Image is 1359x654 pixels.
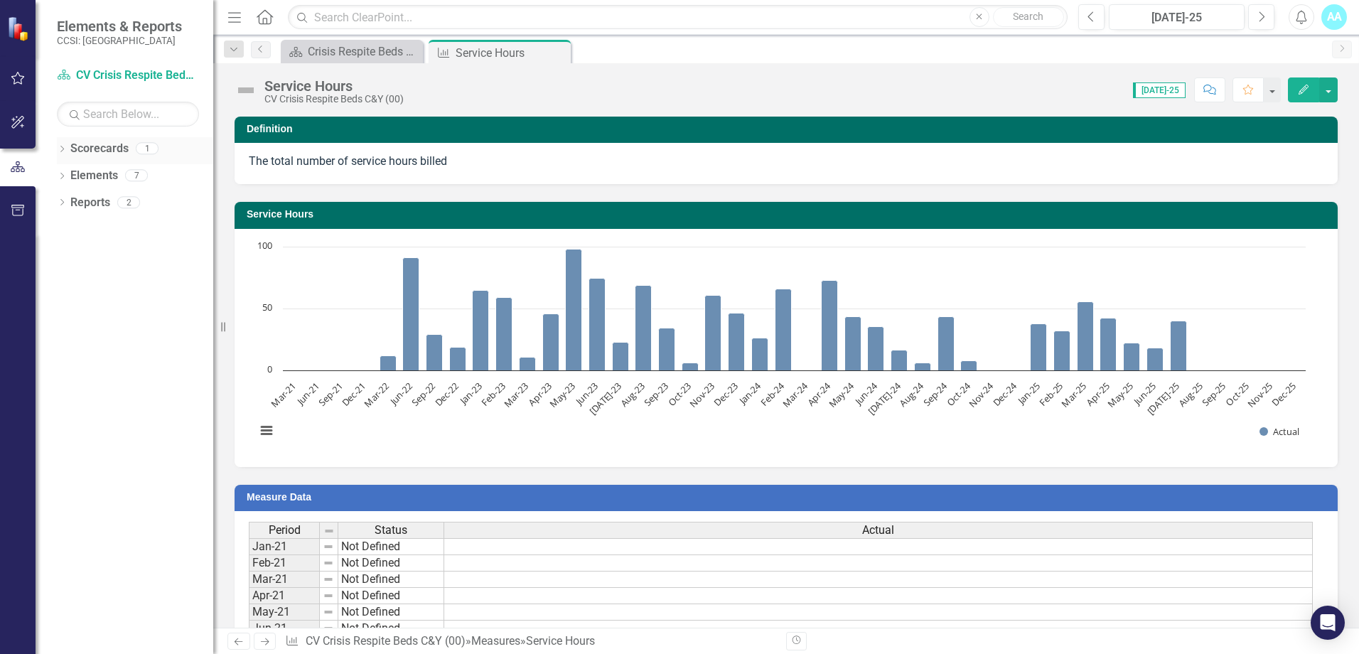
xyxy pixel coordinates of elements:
td: May-21 [249,604,320,621]
a: CV Crisis Respite Beds C&Y (00) [57,68,199,84]
span: Status [375,524,407,537]
text: Nov-23 [687,380,716,409]
path: Apr-23, 45.59. Actual. [543,313,559,370]
text: 100 [257,239,272,252]
a: Elements [70,168,118,184]
path: Aug-23, 68.69. Actual. [635,285,652,370]
path: Sep-24, 43.36. Actual. [938,316,955,370]
span: Elements & Reports [57,18,182,35]
text: Apr-23 [525,380,554,408]
text: Mar-23 [501,380,531,409]
text: Oct-25 [1223,380,1252,408]
img: Not Defined [235,79,257,102]
path: Mar-23, 10.83. Actual. [520,357,536,370]
td: Apr-21 [249,588,320,604]
path: Jun-23, 74.27. Actual. [589,278,606,370]
path: Jun-25, 18.12. Actual. [1147,348,1164,370]
button: View chart menu, Chart [257,421,276,441]
text: Aug-25 [1176,380,1205,409]
td: Not Defined [338,588,444,604]
path: May-23, 97.84. Actual. [566,249,582,370]
text: May-23 [547,380,577,410]
button: Search [993,7,1064,27]
td: Jan-21 [249,538,320,555]
path: Aug-24, 6.3. Actual. [915,363,931,370]
text: Jan-25 [1014,380,1043,408]
h3: Measure Data [247,492,1331,503]
text: Jun-25 [1130,380,1159,408]
text: 50 [262,301,272,313]
div: 1 [136,143,159,155]
text: Oct-24 [944,379,973,408]
input: Search ClearPoint... [288,5,1068,30]
div: » » [285,633,775,650]
text: Nov-25 [1245,380,1274,409]
td: Not Defined [338,621,444,637]
path: Sep-23, 34.36. Actual. [659,328,675,370]
text: Apr-24 [805,379,834,408]
path: Apr-25, 42.04. Actual. [1100,318,1117,370]
text: Aug-23 [618,380,648,409]
text: Dec-25 [1269,380,1298,409]
path: Dec-22, 18.41. Actual. [450,347,466,370]
path: Feb-24, 65.75. Actual. [775,289,792,370]
a: Crisis Respite Beds C&Y Landing Page [284,43,419,60]
text: [DATE]-23 [586,380,624,417]
text: Sep-24 [920,379,950,409]
text: Jun-24 [851,379,880,408]
path: Oct-24, 7.64. Actual. [961,360,977,370]
text: Feb-25 [1036,380,1065,409]
text: May-24 [826,379,857,410]
path: Jan-25, 37.78. Actual. [1031,323,1047,370]
path: Mar-22, 11.84. Actual. [380,355,397,370]
path: Jul-23, 22.92. Actual. [613,342,629,370]
path: Jun-24, 35.32. Actual. [868,326,884,370]
text: May-25 [1105,380,1135,410]
img: 8DAGhfEEPCf229AAAAAElFTkSuQmCC [323,574,334,585]
div: Open Intercom Messenger [1311,606,1345,640]
path: Nov-23, 60.87. Actual. [705,295,721,370]
path: Jul-25, 40.2. Actual. [1171,321,1187,370]
button: [DATE]-25 [1109,4,1245,30]
path: Mar-25, 55.3. Actual. [1078,301,1094,370]
text: Feb-23 [478,380,507,409]
a: Measures [471,634,520,648]
div: Service Hours [526,634,595,648]
div: The total number of service hours billed [249,154,1323,170]
td: Jun-21 [249,621,320,637]
path: Jan-24, 26. Actual. [752,338,768,370]
text: Jun-23 [572,380,601,408]
img: 8DAGhfEEPCf229AAAAAElFTkSuQmCC [323,606,334,618]
text: Dec-23 [711,380,740,409]
path: Jul-24, 16.31. Actual. [891,350,908,370]
div: AA [1321,4,1347,30]
path: Jan-23, 64.47. Actual. [473,290,489,370]
img: 8DAGhfEEPCf229AAAAAElFTkSuQmCC [323,623,334,634]
text: Dec-24 [990,379,1020,409]
path: Feb-23, 58.84. Actual. [496,297,512,370]
text: Mar-25 [1059,380,1089,409]
div: Service Hours [456,44,567,62]
text: Sep-25 [1199,380,1228,409]
div: [DATE]-25 [1114,9,1240,26]
path: Feb-25, 32. Actual. [1054,331,1070,370]
img: ClearPoint Strategy [7,16,32,41]
div: 2 [117,196,140,208]
td: Not Defined [338,538,444,555]
div: Service Hours [264,78,404,94]
path: Jun-22, 91.35. Actual. [403,257,419,370]
path: Sep-22, 29.14. Actual. [426,334,443,370]
div: 7 [125,170,148,182]
text: Sep-21 [316,380,345,409]
div: CV Crisis Respite Beds C&Y (00) [264,94,404,104]
div: Chart. Highcharts interactive chart. [249,240,1323,453]
span: [DATE]-25 [1133,82,1186,98]
text: Dec-21 [339,380,368,409]
span: Actual [862,524,894,537]
td: Feb-21 [249,555,320,572]
text: Mar-22 [361,380,391,409]
td: Not Defined [338,604,444,621]
svg: Interactive chart [249,240,1313,453]
text: Apr-25 [1083,380,1112,408]
text: [DATE]-24 [865,379,903,417]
